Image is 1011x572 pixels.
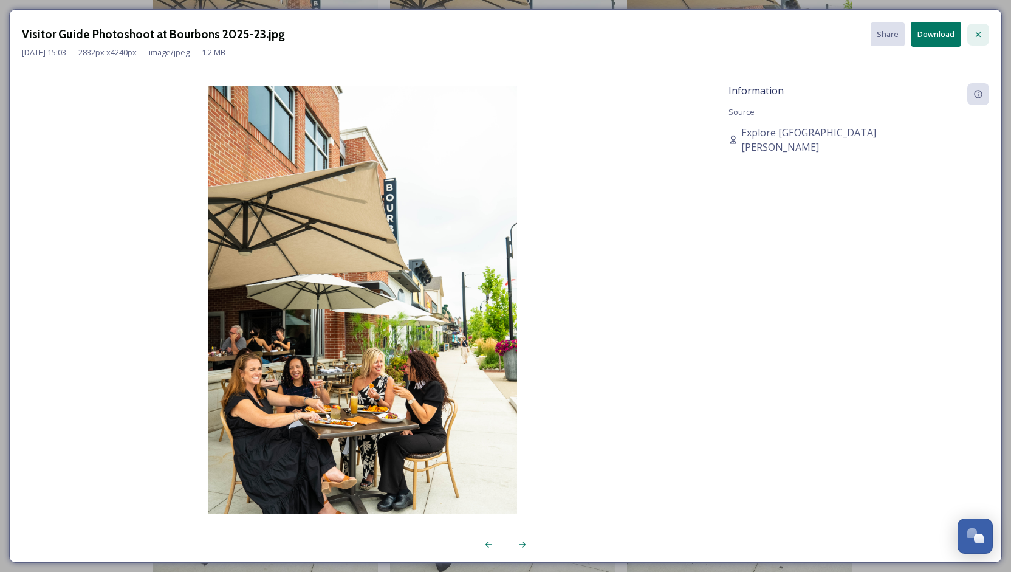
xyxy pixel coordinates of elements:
[149,47,190,58] span: image/jpeg
[78,47,137,58] span: 2832 px x 4240 px
[202,47,225,58] span: 1.2 MB
[871,22,905,46] button: Share
[728,106,755,117] span: Source
[911,22,961,47] button: Download
[22,86,704,549] img: Visitor%20Guide%20Photoshoot%20at%20Bourbons%202025-23.jpg
[22,47,66,58] span: [DATE] 15:03
[741,125,948,154] span: Explore [GEOGRAPHIC_DATA][PERSON_NAME]
[958,519,993,554] button: Open Chat
[728,84,784,97] span: Information
[22,26,285,43] h3: Visitor Guide Photoshoot at Bourbons 2025-23.jpg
